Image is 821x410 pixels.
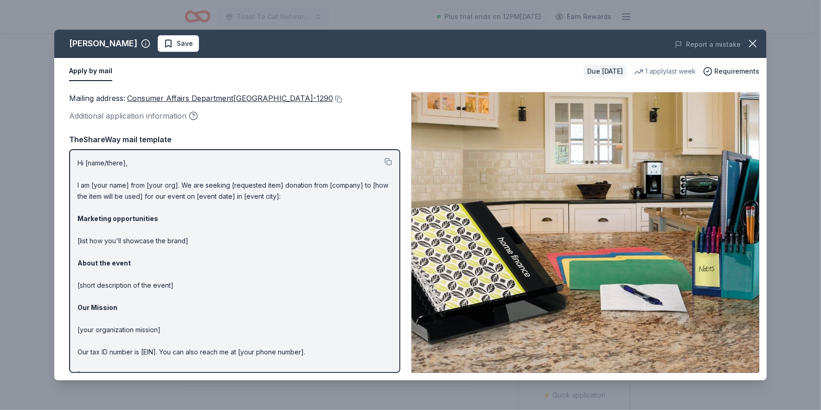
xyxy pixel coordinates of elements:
[77,303,117,311] strong: Our Mission
[675,39,741,50] button: Report a mistake
[584,65,627,78] div: Due [DATE]
[411,92,759,373] img: Image for Mead
[69,133,400,145] div: TheShareWay mail template
[77,259,131,267] strong: About the event
[77,214,158,222] strong: Marketing opportunities
[69,36,137,51] div: [PERSON_NAME]
[714,66,759,77] span: Requirements
[127,94,333,103] span: Consumer Affairs Department[GEOGRAPHIC_DATA]-1290
[69,110,400,122] div: Additional application information
[634,66,696,77] div: 1 apply last week
[69,62,112,81] button: Apply by mail
[703,66,759,77] button: Requirements
[177,38,193,49] span: Save
[77,158,392,391] p: Hi [name/there], I am [your name] from [your org]. We are seeking [requested item] donation from ...
[158,35,199,52] button: Save
[69,92,400,104] div: Mailing address :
